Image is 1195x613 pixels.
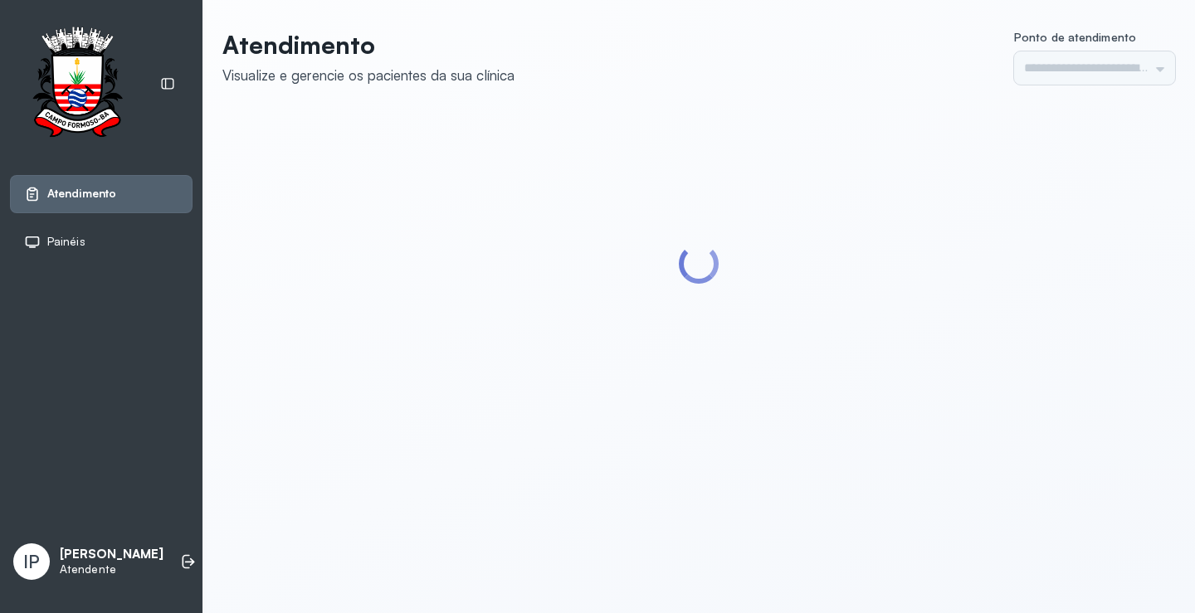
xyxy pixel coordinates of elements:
[1014,30,1136,44] span: Ponto de atendimento
[60,562,163,577] p: Atendente
[24,186,178,202] a: Atendimento
[47,187,116,201] span: Atendimento
[222,66,515,84] div: Visualize e gerencie os pacientes da sua clínica
[47,235,85,249] span: Painéis
[222,30,515,60] p: Atendimento
[17,27,137,142] img: Logotipo do estabelecimento
[60,547,163,562] p: [PERSON_NAME]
